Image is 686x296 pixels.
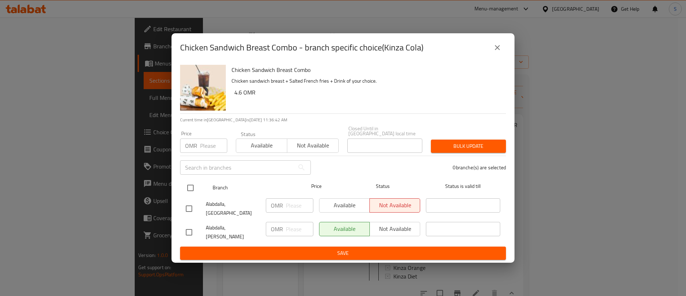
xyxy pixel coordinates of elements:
[286,198,313,213] input: Please enter price
[236,139,287,153] button: Available
[180,247,506,260] button: Save
[185,141,197,150] p: OMR
[346,182,420,191] span: Status
[180,42,423,53] h2: Chicken Sandwich Breast Combo - branch specific choice(Kinza Cola)
[200,139,227,153] input: Please enter price
[287,139,338,153] button: Not available
[293,182,340,191] span: Price
[206,223,260,241] span: Alabdalla, [PERSON_NAME]
[232,77,500,86] p: Chicken sandwich breast + Salted French fries + Drink of your choice.
[286,222,313,236] input: Please enter price
[232,65,500,75] h6: Chicken Sandwich Breast Combo
[180,160,294,175] input: Search in branches
[234,87,500,97] h6: 4.6 OMR
[180,117,506,123] p: Current time in [GEOGRAPHIC_DATA] is [DATE] 11:36:42 AM
[489,39,506,56] button: close
[271,225,283,233] p: OMR
[431,140,506,153] button: Bulk update
[437,142,500,151] span: Bulk update
[206,200,260,218] span: Alabdalla, [GEOGRAPHIC_DATA]
[426,182,500,191] span: Status is valid till
[186,249,500,258] span: Save
[180,65,226,111] img: Chicken Sandwich Breast Combo
[271,201,283,210] p: OMR
[213,183,287,192] span: Branch
[453,164,506,171] p: 0 branche(s) are selected
[239,140,284,151] span: Available
[290,140,335,151] span: Not available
